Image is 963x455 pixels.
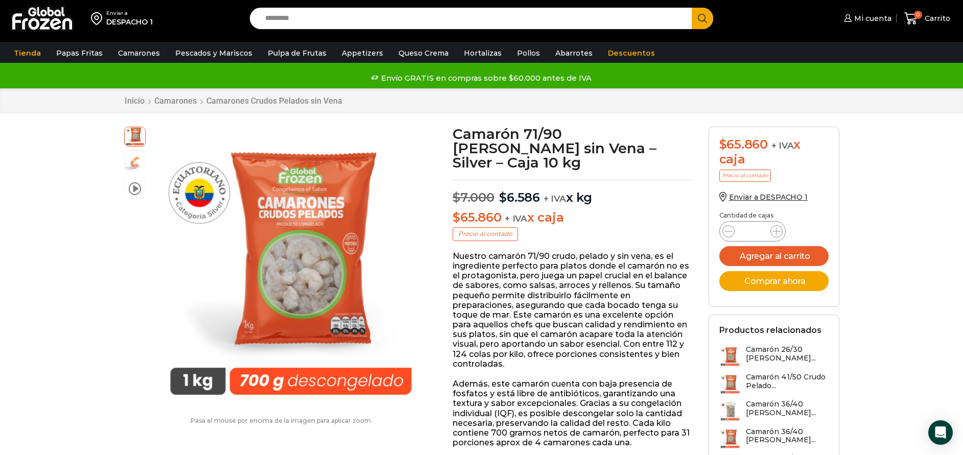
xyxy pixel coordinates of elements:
h3: Camarón 36/40 [PERSON_NAME]... [746,400,829,417]
a: Camarón 26/30 [PERSON_NAME]... [719,345,829,367]
a: Pollos [512,43,545,63]
p: Pasa el mouse por encima de la imagen para aplicar zoom [124,417,438,424]
a: Pulpa de Frutas [263,43,332,63]
p: Precio al contado [719,170,771,182]
bdi: 65.860 [719,137,768,152]
a: Hortalizas [459,43,507,63]
bdi: 6.586 [499,190,540,205]
a: Camarones [154,96,197,106]
button: Agregar al carrito [719,246,829,266]
p: Cantidad de cajas [719,212,829,219]
span: PM04010012 [125,126,145,146]
a: Camarones [113,43,165,63]
span: + IVA [771,140,794,151]
a: 0 Carrito [902,7,953,31]
a: Descuentos [603,43,660,63]
input: Product quantity [743,224,762,238]
bdi: 7.000 [453,190,495,205]
p: x caja [453,210,693,225]
button: Search button [692,8,713,29]
p: Nuestro camarón 71/90 crudo, pelado y sin vena, es el ingrediente perfecto para platos donde el c... [453,251,693,369]
nav: Breadcrumb [124,96,343,106]
h1: Camarón 71/90 [PERSON_NAME] sin Vena – Silver – Caja 10 kg [453,127,693,170]
p: Además, este camarón cuenta con baja presencia de fosfatos y está libre de antibióticos, garantiz... [453,379,693,447]
p: x kg [453,180,693,205]
span: + IVA [505,213,527,224]
span: 0 [914,11,922,19]
span: camaron-sin-cascara [125,152,145,173]
span: + IVA [544,194,566,204]
h2: Productos relacionados [719,325,821,335]
button: Comprar ahora [719,271,829,291]
a: Inicio [124,96,145,106]
bdi: 65.860 [453,210,501,225]
img: address-field-icon.svg [91,10,106,27]
div: 1 / 3 [151,127,431,407]
a: Appetizers [337,43,388,63]
a: Camarón 36/40 [PERSON_NAME]... [719,427,829,449]
span: $ [499,190,507,205]
a: Abarrotes [550,43,598,63]
span: $ [453,190,460,205]
div: x caja [719,137,829,167]
span: Mi cuenta [852,13,891,23]
a: Queso Crema [393,43,454,63]
span: Enviar a DESPACHO 1 [729,193,808,202]
a: Camarones Crudos Pelados sin Vena [206,96,343,106]
h3: Camarón 36/40 [PERSON_NAME]... [746,427,829,445]
h3: Camarón 26/30 [PERSON_NAME]... [746,345,829,363]
div: DESPACHO 1 [106,17,153,27]
a: Enviar a DESPACHO 1 [719,193,808,202]
a: Mi cuenta [841,8,891,29]
a: Papas Fritas [51,43,108,63]
p: Precio al contado [453,227,518,241]
a: Tienda [9,43,46,63]
span: $ [719,137,727,152]
span: $ [453,210,460,225]
h3: Camarón 41/50 Crudo Pelado... [746,373,829,390]
a: Pescados y Mariscos [170,43,257,63]
span: Carrito [922,13,950,23]
div: Open Intercom Messenger [928,420,953,445]
a: Camarón 36/40 [PERSON_NAME]... [719,400,829,422]
a: Camarón 41/50 Crudo Pelado... [719,373,829,395]
div: Enviar a [106,10,153,17]
img: PM04010012 [151,127,431,407]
